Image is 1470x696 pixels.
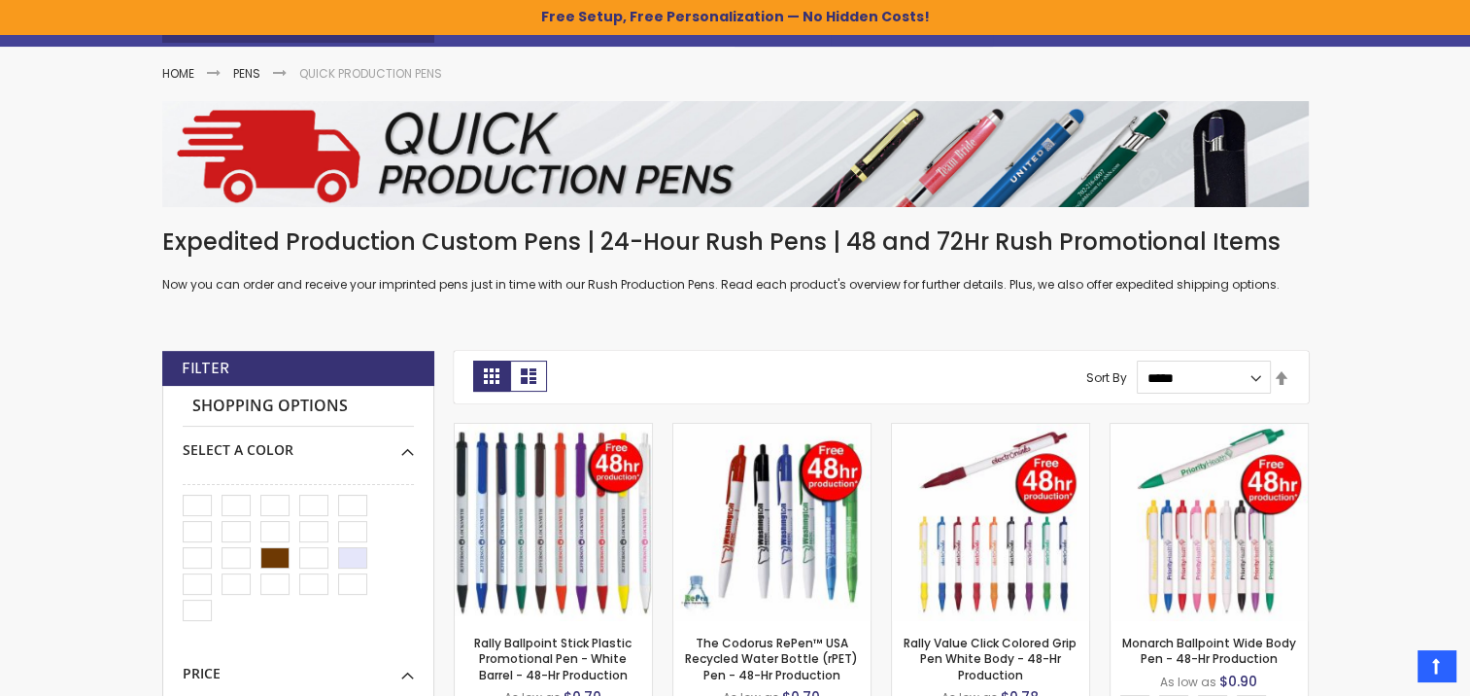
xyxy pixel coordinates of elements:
[474,635,632,682] a: Rally Ballpoint Stick Plastic Promotional Pen - White Barrel - 48-Hr Production
[162,277,1309,293] p: Now you can order and receive your imprinted pens just in time with our Rush Production Pens. Rea...
[673,423,871,439] a: The Codorus RePen™ USA Recycled Water Bottle (rPET) Pen - 48-Hr Production
[673,424,871,621] img: The Codorus RePen™ USA Recycled Water Bottle (rPET) Pen - 48-Hr Production
[455,423,652,439] a: Rally Ballpoint Stick Plastic Promotional Pen - White Barrel - 48-Hr Production
[299,65,442,82] strong: Quick Production Pens
[455,424,652,621] img: Rally Ballpoint Stick Plastic Promotional Pen - White Barrel - 48-Hr Production
[182,358,229,379] strong: Filter
[162,65,194,82] a: Home
[892,424,1089,621] img: Rally Value Click Colored Grip Pen White Body - 48-Hr Production
[183,650,414,683] div: Price
[183,427,414,460] div: Select A Color
[1111,423,1308,439] a: Monarch Ballpoint Wide Body Pen - 48-Hr Production
[233,65,260,82] a: Pens
[162,101,1309,206] img: Quick Production Pens
[1086,369,1127,386] label: Sort By
[162,226,1309,258] h1: Expedited Production Custom Pens | 24-Hour Rush Pens | 48 and 72Hr Rush Promotional Items
[685,635,858,682] a: The Codorus RePen™ USA Recycled Water Bottle (rPET) Pen - 48-Hr Production
[904,635,1077,682] a: Rally Value Click Colored Grip Pen White Body - 48-Hr Production
[892,423,1089,439] a: Rally Value Click Colored Grip Pen White Body - 48-Hr Production
[473,361,510,392] strong: Grid
[183,386,414,428] strong: Shopping Options
[1111,424,1308,621] img: Monarch Ballpoint Wide Body Pen - 48-Hr Production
